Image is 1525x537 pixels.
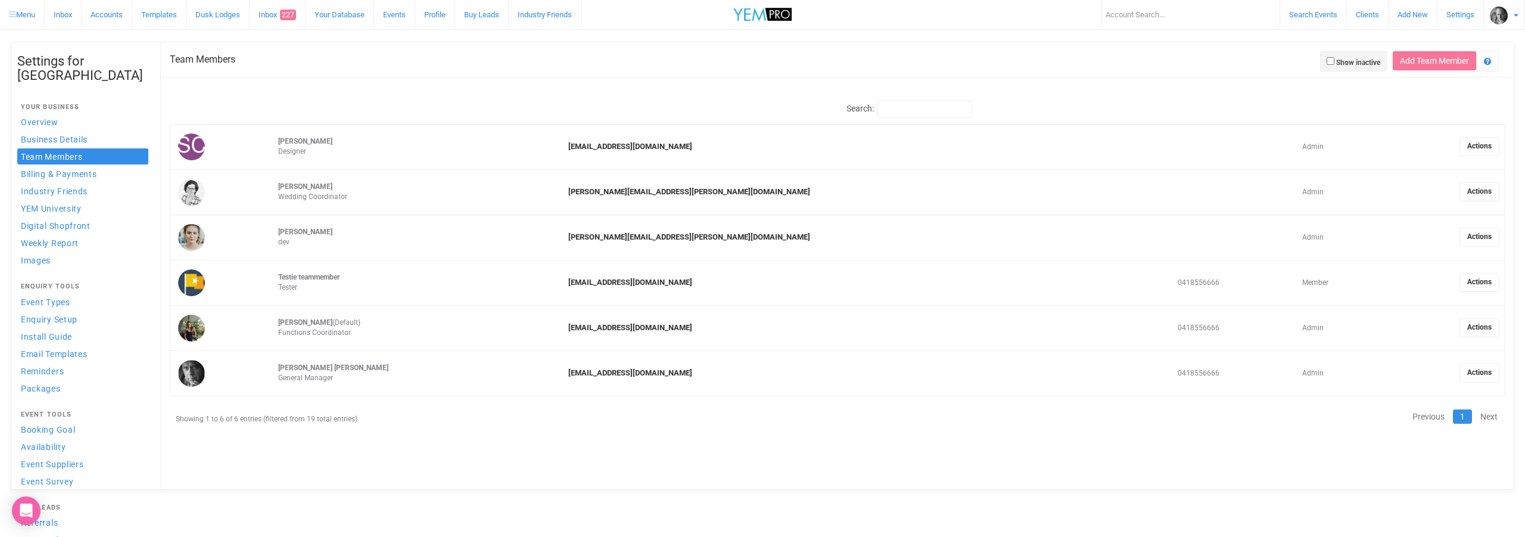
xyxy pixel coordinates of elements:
[278,147,306,156] span: Designer
[877,100,972,118] input: Search:
[1297,215,1384,260] td: Admin
[17,311,148,327] a: Enquiry Setup
[17,473,148,489] a: Event Survey
[175,266,208,299] img: profile.png
[17,200,148,216] a: YEM University
[278,238,290,246] span: dev
[21,117,58,127] span: Overview
[170,408,603,430] div: Showing 1 to 6 of 6 entries (filtered from 19 total entries)
[21,442,66,452] span: Availability
[1459,318,1499,337] a: Actions
[21,238,79,248] span: Weekly Report
[175,131,208,163] img: SC.jpg
[17,421,148,437] a: Booking Goal
[278,228,332,236] strong: [PERSON_NAME]
[21,169,97,179] span: Billing & Payments
[17,148,148,164] a: Team Members
[21,411,145,418] h4: Event Tools
[17,456,148,472] a: Event Suppliers
[278,318,332,327] strong: [PERSON_NAME]
[568,323,692,332] a: [EMAIL_ADDRESS][DOMAIN_NAME]
[278,193,347,201] span: Wedding Coordinator
[1405,409,1452,424] a: Previous
[17,54,148,83] h1: Settings for [GEOGRAPHIC_DATA]
[17,380,148,396] a: Packages
[568,187,810,196] a: [PERSON_NAME][EMAIL_ADDRESS][PERSON_NAME][DOMAIN_NAME]
[278,374,333,382] span: General Manager
[21,297,70,307] span: Event Types
[21,332,72,342] span: Install Guide
[17,252,148,268] a: Images
[278,318,360,327] span: (Default)
[1473,409,1505,424] a: Next
[21,104,145,111] h4: Your Business
[280,10,296,20] span: 227
[175,221,208,254] img: open-uri20180502-4-uaa1ut
[568,232,810,241] a: [PERSON_NAME][EMAIL_ADDRESS][PERSON_NAME][DOMAIN_NAME]
[21,221,91,231] span: Digital Shopfront
[278,283,297,291] span: Tester
[1459,273,1499,292] a: Actions
[1297,124,1384,169] td: Admin
[278,182,332,191] strong: [PERSON_NAME]
[21,425,75,434] span: Booking Goal
[17,166,148,182] a: Billing & Payments
[170,54,235,65] h2: Team Members
[1297,350,1384,396] td: Admin
[1297,305,1384,350] td: Admin
[1453,409,1472,424] a: 1
[12,496,41,525] div: Open Intercom Messenger
[1173,350,1297,396] td: 0418556666
[21,204,82,213] span: YEM University
[175,176,208,209] img: open-uri20240610-2-1yvirc8
[1289,10,1337,19] span: Search Events
[1336,57,1380,68] label: Show inactive
[1398,10,1428,19] span: Add New
[21,135,88,144] span: Business Details
[21,349,88,359] span: Email Templates
[21,477,73,486] span: Event Survey
[568,142,692,151] a: [EMAIL_ADDRESS][DOMAIN_NAME]
[21,283,145,290] h4: Enquiry Tools
[17,235,148,251] a: Weekly Report
[278,328,351,337] span: Functions Coordinator
[21,256,51,265] span: Images
[1297,169,1384,215] td: Admin
[1173,305,1297,350] td: 0418556666
[21,315,77,324] span: Enquiry Setup
[1459,364,1499,383] a: Actions
[17,218,148,234] a: Digital Shopfront
[17,328,148,344] a: Install Guide
[278,364,388,372] strong: [PERSON_NAME] [PERSON_NAME]
[1459,228,1499,247] a: Actions
[21,367,64,376] span: Reminders
[1356,10,1379,19] span: Clients
[1490,7,1508,24] img: open-uri20201103-4-gj8l2i
[21,460,84,469] span: Event Suppliers
[278,273,340,281] strong: Testie teammember
[175,357,208,390] img: open-uri20180901-4-1gex2cl
[17,439,148,455] a: Availability
[568,278,692,287] a: [EMAIL_ADDRESS][DOMAIN_NAME]
[568,368,692,377] a: [EMAIL_ADDRESS][DOMAIN_NAME]
[17,514,148,530] a: Referrals
[1173,260,1297,305] td: 0418556666
[175,312,208,344] img: open-uri20190507-4-ik63q3
[21,152,82,162] span: Team Members
[1459,137,1499,156] a: Actions
[278,137,332,145] strong: [PERSON_NAME]
[17,346,148,362] a: Email Templates
[21,384,61,393] span: Packages
[17,114,148,130] a: Overview
[17,363,148,379] a: Reminders
[17,131,148,147] a: Business Details
[1393,51,1476,70] button: Add Team Member
[17,183,148,199] a: Industry Friends
[21,504,145,511] h4: Buy Leads
[1459,182,1499,201] a: Actions
[1297,260,1384,305] td: Member
[846,100,1505,118] label: Search:
[17,294,148,310] a: Event Types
